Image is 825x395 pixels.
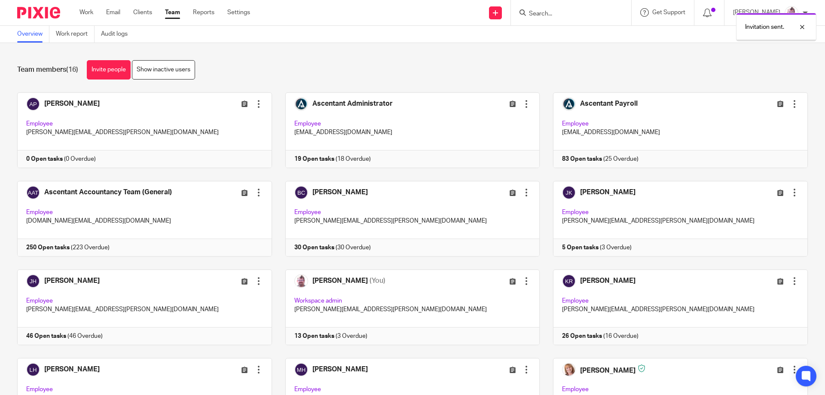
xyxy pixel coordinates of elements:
a: Email [106,8,120,17]
a: Overview [17,26,49,43]
img: Pixie [17,7,60,18]
a: Team [165,8,180,17]
span: (16) [66,66,78,73]
a: Settings [227,8,250,17]
p: Invitation sent. [745,23,784,31]
a: Work [79,8,93,17]
img: KD3.png [785,6,798,20]
a: Show inactive users [132,60,195,80]
h1: Team members [17,65,78,74]
a: Reports [193,8,214,17]
a: Audit logs [101,26,134,43]
a: Work report [56,26,95,43]
a: Clients [133,8,152,17]
a: Invite people [87,60,131,80]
